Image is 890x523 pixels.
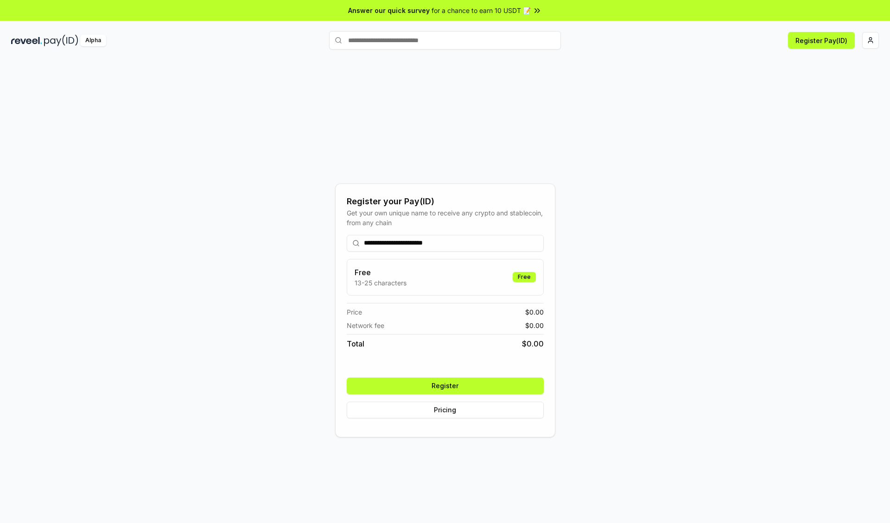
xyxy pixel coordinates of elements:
[522,338,544,349] span: $ 0.00
[355,267,407,278] h3: Free
[347,208,544,227] div: Get your own unique name to receive any crypto and stablecoin, from any chain
[347,402,544,418] button: Pricing
[525,321,544,330] span: $ 0.00
[347,307,362,317] span: Price
[525,307,544,317] span: $ 0.00
[11,35,42,46] img: reveel_dark
[513,272,536,282] div: Free
[347,195,544,208] div: Register your Pay(ID)
[355,278,407,288] p: 13-25 characters
[80,35,106,46] div: Alpha
[432,6,531,15] span: for a chance to earn 10 USDT 📝
[788,32,855,49] button: Register Pay(ID)
[347,321,384,330] span: Network fee
[44,35,78,46] img: pay_id
[348,6,430,15] span: Answer our quick survey
[347,338,364,349] span: Total
[347,378,544,394] button: Register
